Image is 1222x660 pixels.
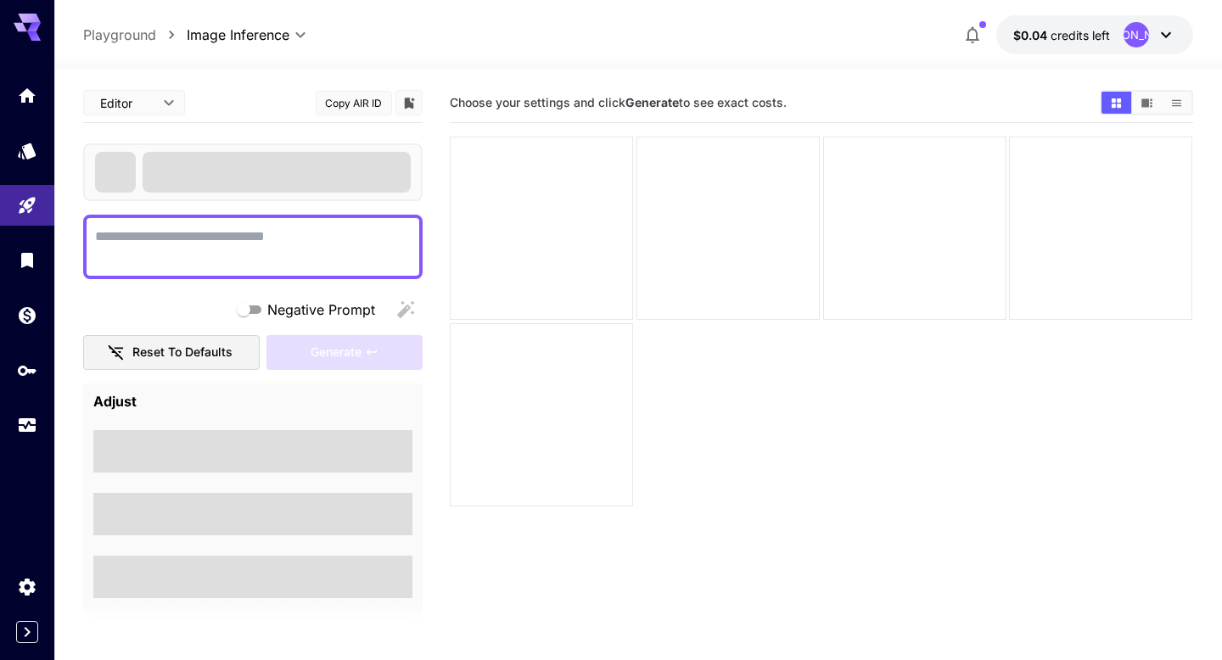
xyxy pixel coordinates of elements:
[1013,26,1110,44] div: $0.0356
[17,140,37,161] div: Models
[17,195,37,216] div: Playground
[1051,28,1110,42] span: credits left
[17,249,37,271] div: Library
[450,95,787,109] span: Choose your settings and click to see exact costs.
[83,25,156,45] a: Playground
[187,25,289,45] span: Image Inference
[1162,92,1191,114] button: Show images in list view
[17,360,37,381] div: API Keys
[17,415,37,436] div: Usage
[316,91,392,115] button: Copy AIR ID
[1101,92,1131,114] button: Show images in grid view
[996,15,1193,54] button: $0.0356[PERSON_NAME]
[1100,90,1193,115] div: Show images in grid viewShow images in video viewShow images in list view
[1132,92,1162,114] button: Show images in video view
[1124,22,1149,48] div: [PERSON_NAME]
[83,25,187,45] nav: breadcrumb
[16,621,38,643] button: Expand sidebar
[100,94,153,112] span: Editor
[625,95,679,109] b: Generate
[83,335,260,370] button: Reset to defaults
[1013,28,1051,42] span: $0.04
[401,92,417,113] button: Add to library
[17,305,37,326] div: Wallet
[17,576,37,597] div: Settings
[17,85,37,106] div: Home
[93,394,412,411] h4: Adjust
